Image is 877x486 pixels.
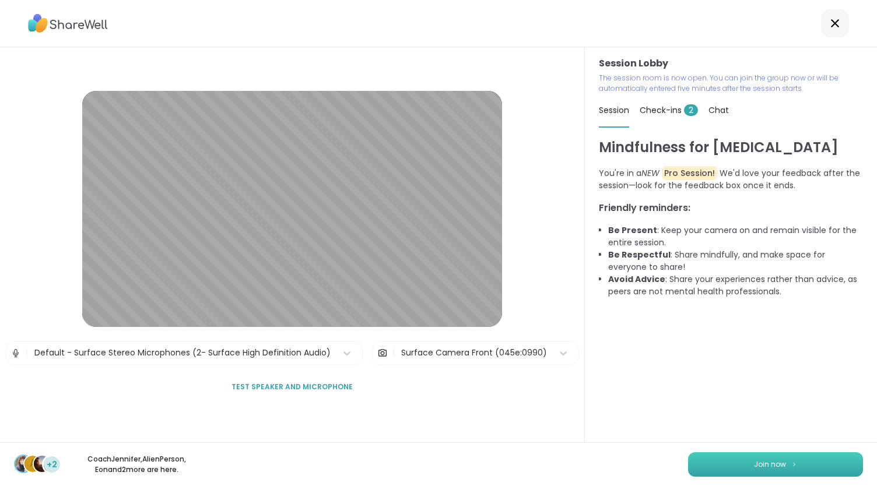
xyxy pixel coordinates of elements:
[608,273,665,285] b: Avoid Advice
[377,341,388,365] img: Camera
[641,167,659,179] i: NEW
[28,10,108,37] img: ShareWell Logo
[34,456,50,472] img: Eon
[599,167,863,192] p: You're in a We'd love your feedback after the session—look for the feedback box once it ends.
[599,73,863,94] p: The session room is now open. You can join the group now or will be automatically entered five mi...
[34,347,331,359] div: Default - Surface Stereo Microphones (2- Surface High Definition Audio)
[608,224,657,236] b: Be Present
[47,459,57,471] span: +2
[71,454,202,475] p: CoachJennifer , AlienPerson , Eon and 2 more are here.
[392,341,395,365] span: |
[26,341,29,365] span: |
[30,456,36,471] span: A
[227,375,357,399] button: Test speaker and microphone
[599,137,863,158] h1: Mindfulness for [MEDICAL_DATA]
[608,224,863,249] li: : Keep your camera on and remain visible for the entire session.
[608,249,863,273] li: : Share mindfully, and make space for everyone to share!
[640,104,698,116] span: Check-ins
[599,201,863,215] h3: Friendly reminders:
[688,452,863,477] button: Join now
[608,273,863,298] li: : Share your experiences rather than advice, as peers are not mental health professionals.
[791,461,798,467] img: ShareWell Logomark
[754,459,786,470] span: Join now
[608,249,671,260] b: Be Respectful
[684,104,698,116] span: 2
[231,382,353,392] span: Test speaker and microphone
[599,104,629,116] span: Session
[708,104,729,116] span: Chat
[662,166,717,180] span: Pro Session!
[599,57,863,71] h3: Session Lobby
[401,347,547,359] div: Surface Camera Front (045e:0990)
[15,456,31,472] img: CoachJennifer
[10,341,21,365] img: Microphone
